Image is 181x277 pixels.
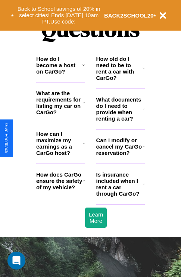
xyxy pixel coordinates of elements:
button: Learn More [85,208,107,228]
h3: What documents do I need to provide when renting a car? [96,96,143,122]
button: Back to School savings of 20% in select cities! Ends [DATE] 10am PT.Use code: [14,4,104,27]
h3: What are the requirements for listing my car on CarGo? [36,90,83,115]
h3: How do I become a host on CarGo? [36,56,82,75]
h3: Is insurance included when I rent a car through CarGo? [96,171,143,197]
div: Open Intercom Messenger [7,252,25,270]
b: BACK2SCHOOL20 [104,12,154,19]
h3: Can I modify or cancel my CarGo reservation? [96,137,143,156]
h3: How old do I need to be to rent a car with CarGo? [96,56,143,81]
h3: How does CarGo ensure the safety of my vehicle? [36,171,83,190]
div: Give Feedback [4,123,9,153]
h3: How can I maximize my earnings as a CarGo host? [36,131,83,156]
